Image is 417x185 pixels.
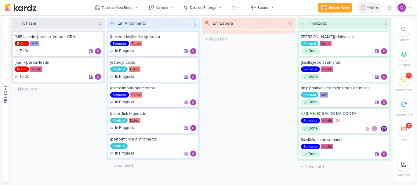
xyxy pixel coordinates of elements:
[110,118,128,123] div: Pontual
[301,99,320,105] div: Done
[190,125,196,131] div: Responsável: Carlos Lima
[372,126,379,132] div: Colaboradores: Carlos Lima
[308,20,327,27] div: Finalizado
[393,23,415,43] li: Ctrl + F
[400,137,408,143] p: Email
[110,85,197,91] div: [eztec]impulsionamentos
[321,66,333,72] div: Kaslik
[190,99,196,105] img: Carlos Lima
[190,48,196,54] img: Carlos Lima
[12,85,103,94] input: + Novo kard
[115,74,134,80] p: In Progress
[3,85,8,103] div: Pessoas
[95,48,101,54] img: Carlos Lima
[110,74,134,80] div: In Progress
[15,34,101,40] div: [MIP/Janeiro]Leads + Verba + CRM
[301,34,387,40] div: [kaslik]criativos his
[5,4,37,11] img: kardz.app
[95,74,101,80] img: Carlos Lima
[110,92,129,98] div: Semanal
[190,48,196,54] div: Responsável: Carlos Lima
[301,118,320,123] div: Semanal
[15,48,29,54] div: To Do
[115,125,134,131] p: In Progress
[397,3,406,12] img: Carlos Lima
[408,123,410,128] div: 2
[408,73,409,78] div: 1
[108,162,199,170] input: + Novo kard
[398,37,410,43] p: Buscar
[381,151,387,157] img: Carlos Lima
[397,172,410,178] p: Arquivo
[15,66,29,72] div: Diário
[110,41,129,46] div: Semanal
[301,111,387,116] div: [KASLIK] SALDO DA CONTA
[96,20,103,27] div: 2
[15,74,29,80] div: To Do
[299,162,390,171] input: + Novo kard
[381,99,387,105] div: Responsável: Carlos Lima
[22,20,37,27] div: A Fazer
[320,92,328,98] div: MIP
[301,60,387,65] div: [kaslik]report semanal
[2,18,9,183] button: Pessoas
[15,41,29,46] div: Diário
[329,5,350,11] div: Novo Kard
[213,20,233,27] div: Em Espera
[321,118,333,123] div: Kaslik
[190,151,196,157] img: Carlos Lima
[301,144,320,149] div: Semanal
[308,126,317,132] p: Done
[301,126,320,132] div: Done
[301,48,320,54] div: Done
[203,35,294,44] input: + Novo kard
[381,48,387,54] img: Carlos Lima
[20,74,29,80] p: To Do
[20,48,29,54] p: To Do
[95,74,101,80] div: Responsável: Carlos Lima
[308,48,317,54] p: Done
[301,74,320,80] div: Done
[381,126,387,132] div: Diego Freitas
[115,48,134,54] p: In Progress
[381,151,387,157] div: Responsável: Carlos Lima
[396,87,412,93] p: Pendente
[301,41,318,46] div: Pontual
[129,118,140,123] div: Eztec
[190,125,196,131] img: Carlos Lima
[190,99,196,105] div: Responsável: Carlos Lima
[110,125,134,131] div: In Progress
[30,41,39,46] div: MIP
[190,74,196,80] img: Carlos Lima
[321,144,333,149] div: Kaslik
[318,3,352,12] button: Novo Kard
[15,60,101,65] div: [kaslik]verba+leads
[115,99,134,105] p: In Progress
[110,99,134,105] div: In Progress
[308,74,317,80] p: Done
[190,151,196,157] div: Responsável: Carlos Lima
[381,126,387,132] div: Responsável: Diego Freitas
[190,74,196,80] div: Responsável: Carlos Lima
[110,48,134,54] div: In Progress
[381,48,387,54] div: Responsável: Carlos Lima
[30,66,42,72] div: Kaslik
[95,48,101,54] div: Responsável: Carlos Lima
[301,85,387,91] div: [mip]criativos redesign terras de minas
[110,60,197,65] div: [eztec]qrcode
[191,20,199,27] div: 5
[287,20,294,27] div: 0
[320,41,332,46] div: Kaslik
[110,111,197,116] div: [eztec]link tagueado
[381,99,387,105] img: Carlos Lima
[130,92,142,98] div: Eztec
[308,99,317,105] p: Done
[334,118,340,124] div: Prioridade Alta
[382,20,390,27] div: 5
[367,5,380,11] div: 9h8m
[301,137,387,143] div: [kaslik]resumo semanal
[110,137,197,142] div: [performance]alinhamento
[301,92,318,98] div: Pontual
[110,34,197,40] div: [tec vendas]leads+cpl sexta
[381,74,387,80] div: Responsável: Carlos Lima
